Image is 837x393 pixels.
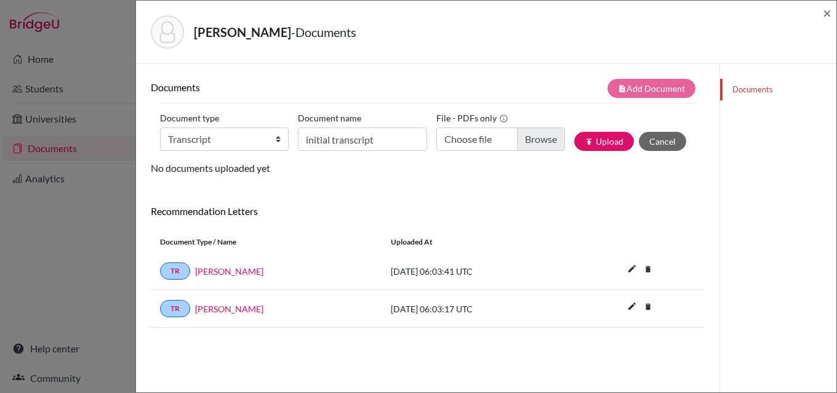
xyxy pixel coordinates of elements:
[195,265,263,278] a: [PERSON_NAME]
[622,296,642,316] i: edit
[160,108,219,128] label: Document type
[151,205,705,217] h6: Recommendation Letters
[639,299,657,316] a: delete
[639,262,657,278] a: delete
[574,132,634,151] button: publishUpload
[151,81,428,93] h6: Documents
[160,262,190,280] a: TR
[622,259,642,278] i: edit
[298,108,361,128] label: Document name
[639,132,686,151] button: Cancel
[639,260,657,278] i: delete
[720,79,836,100] a: Documents
[382,237,566,248] div: Uploaded at
[195,302,263,315] a: [PERSON_NAME]
[585,137,593,146] i: publish
[194,25,291,39] strong: [PERSON_NAME]
[622,298,643,317] button: edit
[618,84,627,93] i: note_add
[391,304,473,314] span: [DATE] 06:03:17 UTC
[391,266,473,277] span: [DATE] 06:03:41 UTC
[436,108,508,128] label: File - PDFs only
[823,4,831,22] span: ×
[151,237,382,248] div: Document Type / Name
[151,79,705,176] div: No documents uploaded yet
[607,79,695,98] button: note_addAdd Document
[160,300,190,317] a: TR
[622,261,643,279] button: edit
[291,25,356,39] span: - Documents
[823,6,831,20] button: Close
[639,298,657,316] i: delete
